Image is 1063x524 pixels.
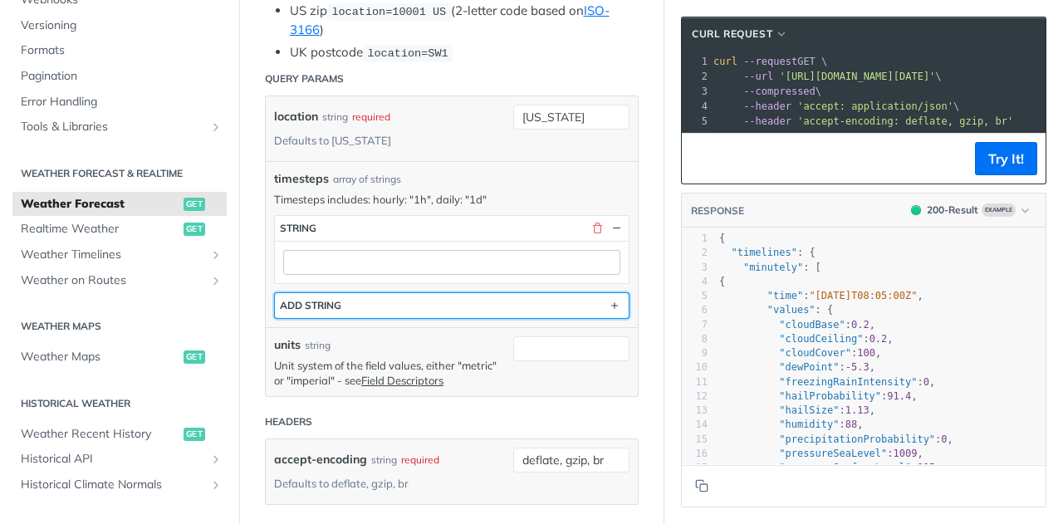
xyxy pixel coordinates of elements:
[767,304,816,316] span: "values"
[275,216,629,241] button: string
[779,319,845,331] span: "cloudBase"
[682,261,708,275] div: 3
[12,166,227,181] h2: Weather Forecast & realtime
[719,462,941,473] span: : ,
[21,42,223,59] span: Formats
[265,71,344,86] div: Query Params
[779,404,839,416] span: "hailSize"
[779,333,863,345] span: "cloudCeiling"
[743,86,816,97] span: --compressed
[12,473,227,497] a: Historical Climate NormalsShow subpages for Historical Climate Normals
[692,27,772,42] span: cURL Request
[982,203,1016,217] span: Example
[894,448,918,459] span: 1009
[21,272,205,289] span: Weather on Routes
[682,447,708,461] div: 16
[12,242,227,267] a: Weather TimelinesShow subpages for Weather Timelines
[274,170,329,188] span: timesteps
[713,100,959,112] span: \
[719,347,881,359] span: : ,
[12,13,227,38] a: Versioning
[184,198,205,211] span: get
[209,120,223,134] button: Show subpages for Tools & Libraries
[743,56,797,67] span: --request
[682,114,710,129] div: 5
[690,203,745,219] button: RESPONSE
[690,473,713,498] button: Copy to clipboard
[851,361,870,373] span: 5.3
[779,347,851,359] span: "cloudCover"
[845,361,851,373] span: -
[903,202,1037,218] button: 200200-ResultExample
[333,172,401,187] div: array of strings
[682,346,708,360] div: 9
[779,361,839,373] span: "dewPoint"
[719,361,875,373] span: : ,
[719,433,953,445] span: : ,
[12,268,227,293] a: Weather on RoutesShow subpages for Weather on Routes
[797,100,953,112] span: 'accept: application/json'
[274,448,367,472] label: accept-encoding
[719,376,935,388] span: : ,
[719,404,875,416] span: : ,
[779,462,911,473] span: "pressureSurfaceLevel"
[12,64,227,89] a: Pagination
[274,472,409,496] div: Defaults to deflate, gzip, br
[21,68,223,85] span: Pagination
[290,43,639,62] li: UK postcode
[682,318,708,332] div: 7
[779,448,887,459] span: "pressureSeaLevel"
[12,396,227,411] h2: Historical Weather
[361,374,443,387] a: Field Descriptors
[917,462,935,473] span: 995
[12,422,227,447] a: Weather Recent Historyget
[767,290,803,301] span: "time"
[274,336,301,354] label: units
[731,247,796,258] span: "timelines"
[743,100,791,112] span: --header
[21,221,179,238] span: Realtime Weather
[682,99,710,114] div: 4
[590,221,605,236] button: Delete
[12,115,227,140] a: Tools & LibrariesShow subpages for Tools & Libraries
[322,105,348,129] div: string
[352,105,390,129] div: required
[743,71,773,82] span: --url
[719,233,725,244] span: {
[209,453,223,466] button: Show subpages for Historical API
[12,319,227,334] h2: Weather Maps
[184,428,205,441] span: get
[12,345,227,370] a: Weather Mapsget
[941,433,947,445] span: 0
[331,6,446,18] span: location=10001 US
[682,433,708,447] div: 15
[12,217,227,242] a: Realtime Weatherget
[779,71,935,82] span: '[URL][DOMAIN_NAME][DATE]'
[682,246,708,260] div: 2
[911,205,921,215] span: 200
[887,390,911,402] span: 91.4
[275,293,629,318] button: ADD string
[719,448,923,459] span: : ,
[713,56,827,67] span: GET \
[21,349,179,365] span: Weather Maps
[12,447,227,472] a: Historical APIShow subpages for Historical API
[305,338,331,353] div: string
[779,433,935,445] span: "precipitationProbability"
[682,54,710,69] div: 1
[719,276,725,287] span: {
[975,142,1037,175] button: Try It!
[21,426,179,443] span: Weather Recent History
[713,86,821,97] span: \
[274,192,629,207] p: Timesteps includes: hourly: "1h", daily: "1d"
[21,119,205,135] span: Tools & Libraries
[719,419,864,430] span: : ,
[713,71,942,82] span: \
[713,56,737,67] span: curl
[682,303,708,317] div: 6
[12,38,227,63] a: Formats
[682,404,708,418] div: 13
[274,358,505,388] p: Unit system of the field values, either "metric" or "imperial" - see
[12,192,227,217] a: Weather Forecastget
[184,223,205,236] span: get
